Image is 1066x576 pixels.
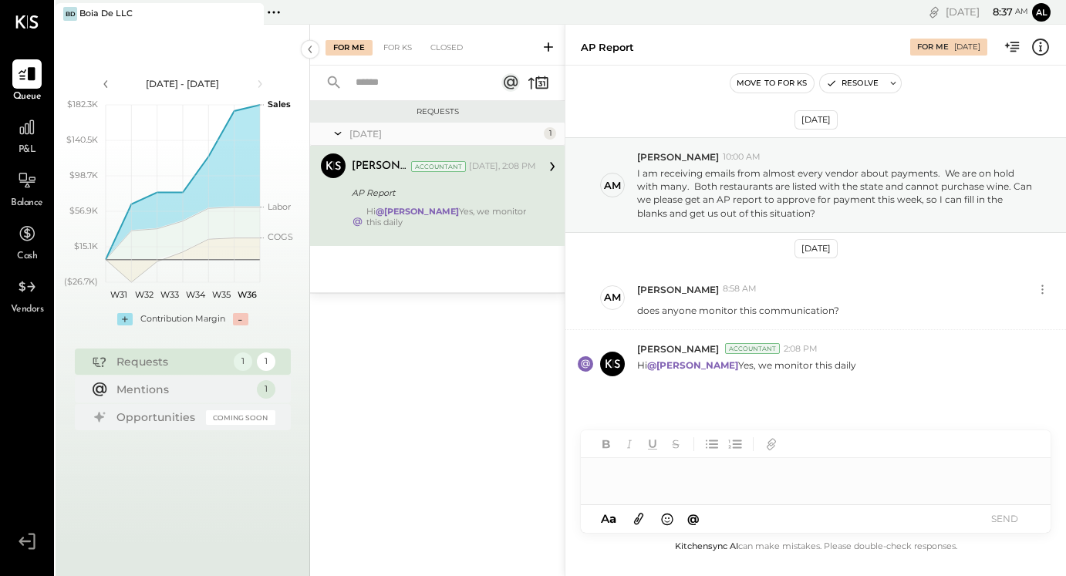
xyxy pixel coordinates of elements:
span: [PERSON_NAME] [637,283,719,296]
span: a [609,511,616,526]
strong: @[PERSON_NAME] [647,359,738,371]
div: [PERSON_NAME] [352,159,408,174]
text: W35 [212,289,231,300]
div: 1 [257,380,275,399]
div: Mentions [116,382,249,397]
span: Vendors [11,303,44,317]
div: Closed [423,40,471,56]
div: [DATE] [946,5,1028,19]
div: Contribution Margin [140,313,225,325]
span: Balance [11,197,43,211]
button: Italic [619,434,639,454]
button: Ordered List [725,434,745,454]
div: [DATE], 2:08 PM [469,160,536,173]
a: Queue [1,59,53,104]
div: 1 [544,127,556,140]
button: Aa [596,510,621,527]
text: $15.1K [74,241,98,251]
p: Hi Yes, we monitor this daily [637,359,856,385]
div: BD [63,7,77,21]
text: W32 [135,289,153,300]
div: 1 [234,352,252,371]
text: $56.9K [69,205,98,216]
span: am [1015,6,1028,17]
span: 8:58 AM [723,283,757,295]
div: + [117,313,133,325]
div: For Me [917,42,949,52]
span: P&L [19,143,36,157]
text: $98.7K [69,170,98,180]
text: W34 [186,289,206,300]
span: Cash [17,250,37,264]
div: Requests [116,354,226,369]
button: Underline [643,434,663,454]
a: Cash [1,219,53,264]
text: W31 [110,289,127,300]
text: Sales [268,99,291,109]
div: AP Report [581,40,634,55]
button: Strikethrough [666,434,686,454]
div: Accountant [411,161,466,172]
button: Resolve [820,74,885,93]
div: Boia De LLC [79,8,133,20]
span: 8 : 37 [982,5,1013,19]
a: Vendors [1,272,53,317]
div: Accountant [725,343,780,354]
div: Coming Soon [206,410,275,425]
p: does anyone monitor this communication? [637,304,839,317]
div: 1 [257,352,275,371]
div: - [233,313,248,325]
span: 2:08 PM [784,343,818,355]
div: [DATE] [954,42,980,52]
button: @ [683,509,704,528]
strong: @[PERSON_NAME] [376,206,459,217]
span: Queue [13,90,42,104]
text: W36 [237,289,256,300]
button: SEND [973,508,1035,529]
span: [PERSON_NAME] [637,342,719,355]
div: [DATE] [794,110,838,130]
text: $140.5K [66,134,98,145]
text: W33 [160,289,179,300]
a: P&L [1,113,53,157]
div: For KS [376,40,420,56]
div: copy link [926,4,942,20]
button: Add URL [761,434,781,454]
span: @ [687,511,700,526]
text: Labor [268,201,291,212]
p: I am receiving emails from almost every vendor about payments. We are on hold with many. Both res... [637,167,1033,220]
a: Balance [1,166,53,211]
div: Hi Yes, we monitor this daily [366,206,536,238]
div: [DATE] [794,239,838,258]
div: AM [604,290,621,305]
div: Opportunities [116,409,198,425]
button: Move to for ks [730,74,814,93]
div: Requests [318,106,557,117]
div: [DATE] - [DATE] [117,77,248,90]
div: AM [604,178,621,193]
text: COGS [268,231,293,242]
button: Bold [596,434,616,454]
button: Unordered List [702,434,722,454]
div: AP Report [352,185,531,200]
div: [DATE] [349,127,540,140]
text: ($26.7K) [64,276,98,287]
button: Al [1032,3,1051,22]
text: $182.3K [67,99,98,109]
span: [PERSON_NAME] [637,150,719,163]
div: For Me [326,40,373,56]
span: 10:00 AM [723,151,761,163]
